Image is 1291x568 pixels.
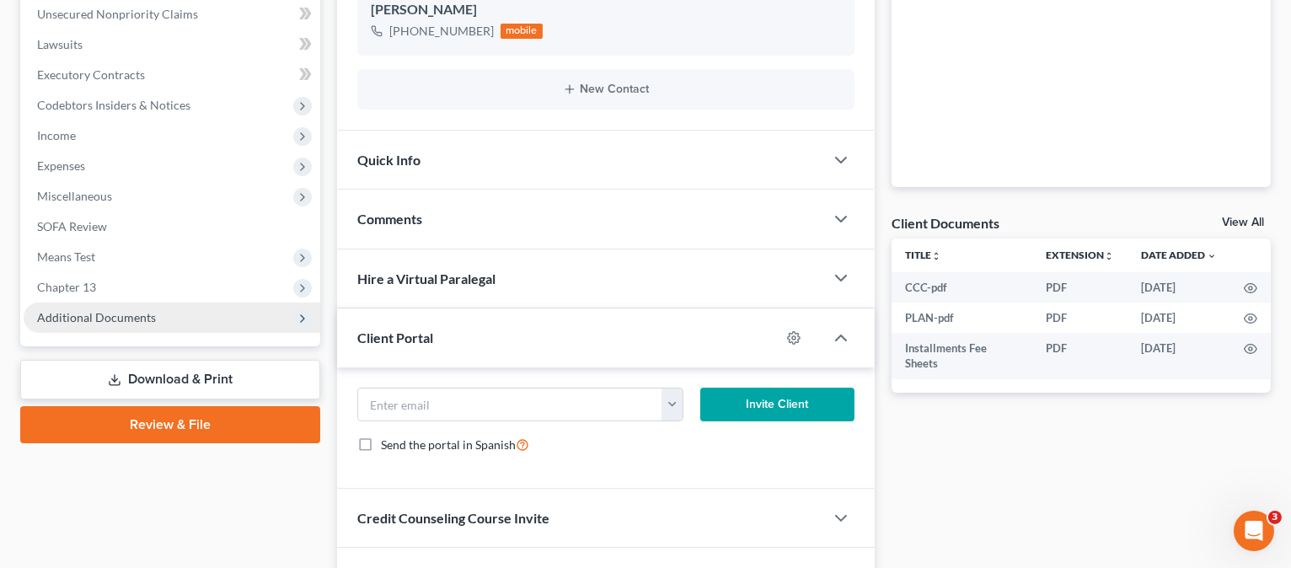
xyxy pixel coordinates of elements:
[1032,303,1128,333] td: PDF
[37,128,76,142] span: Income
[1222,217,1264,228] a: View All
[905,249,941,261] a: Titleunfold_more
[37,219,107,233] span: SOFA Review
[37,98,190,112] span: Codebtors Insiders & Notices
[357,152,421,168] span: Quick Info
[1046,249,1114,261] a: Extensionunfold_more
[1032,333,1128,379] td: PDF
[37,37,83,51] span: Lawsuits
[357,510,549,526] span: Credit Counseling Course Invite
[1104,251,1114,261] i: unfold_more
[20,406,320,443] a: Review & File
[24,60,320,90] a: Executory Contracts
[1128,303,1230,333] td: [DATE]
[24,29,320,60] a: Lawsuits
[892,272,1032,303] td: CCC-pdf
[37,249,95,264] span: Means Test
[381,437,516,452] span: Send the portal in Spanish
[501,24,543,39] div: mobile
[931,251,941,261] i: unfold_more
[357,211,422,227] span: Comments
[700,388,854,421] button: Invite Client
[1128,333,1230,379] td: [DATE]
[37,7,198,21] span: Unsecured Nonpriority Claims
[371,83,841,96] button: New Contact
[1268,511,1282,524] span: 3
[24,212,320,242] a: SOFA Review
[892,333,1032,379] td: Installments Fee Sheets
[20,360,320,399] a: Download & Print
[892,303,1032,333] td: PLAN-pdf
[37,310,156,324] span: Additional Documents
[1032,272,1128,303] td: PDF
[37,158,85,173] span: Expenses
[1141,249,1217,261] a: Date Added expand_more
[357,271,496,287] span: Hire a Virtual Paralegal
[357,330,433,346] span: Client Portal
[389,23,494,40] div: [PHONE_NUMBER]
[358,388,662,421] input: Enter email
[892,214,999,232] div: Client Documents
[37,189,112,203] span: Miscellaneous
[1234,511,1274,551] iframe: Intercom live chat
[37,280,96,294] span: Chapter 13
[37,67,145,82] span: Executory Contracts
[1128,272,1230,303] td: [DATE]
[1207,251,1217,261] i: expand_more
